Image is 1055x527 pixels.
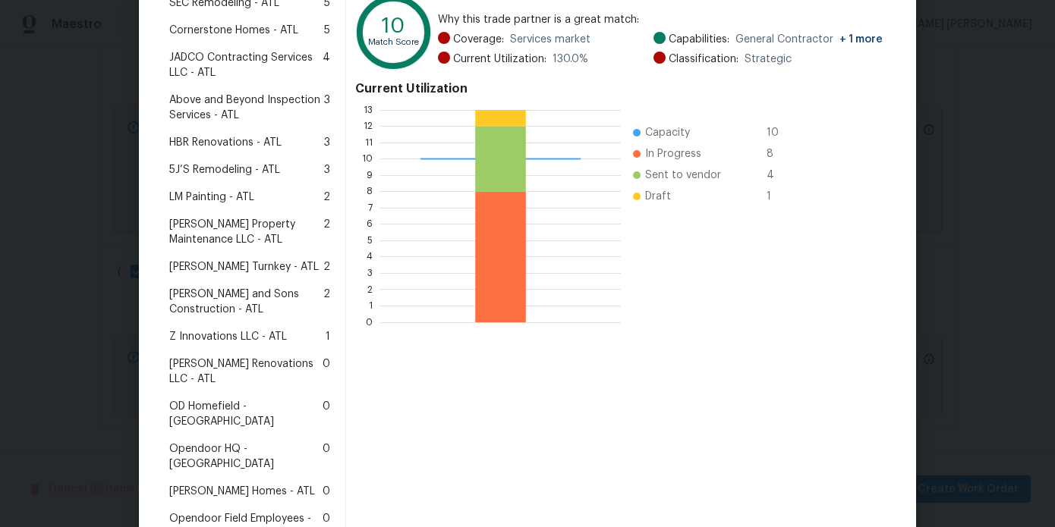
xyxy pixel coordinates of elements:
span: 1 [767,189,791,204]
text: 13 [364,105,373,114]
text: 6 [367,220,373,229]
span: Cornerstone Homes - ATL [169,23,298,38]
text: 10 [382,15,405,36]
span: [PERSON_NAME] Renovations LLC - ATL [169,356,323,387]
text: 2 [367,285,373,294]
span: 0 [323,441,330,472]
span: [PERSON_NAME] Property Maintenance LLC - ATL [169,217,323,247]
text: 4 [367,253,373,262]
span: 5J’S Remodeling - ATL [169,162,280,177]
span: [PERSON_NAME] Homes - ATL [169,484,315,499]
span: Opendoor HQ - [GEOGRAPHIC_DATA] [169,441,323,472]
text: 12 [364,121,373,130]
span: OD Homefield - [GEOGRAPHIC_DATA] [169,399,323,429]
h4: Current Utilization [355,81,883,96]
span: Classification: [669,52,738,67]
span: [PERSON_NAME] and Sons Construction - ATL [169,287,323,317]
span: In Progress [645,146,701,162]
span: 2 [323,259,330,274]
span: Above and Beyond Inspection Services - ATL [169,93,324,123]
span: Current Utilization: [453,52,546,67]
span: [PERSON_NAME] Turnkey - ATL [169,259,319,274]
span: LM Painting - ATL [169,190,254,205]
text: 9 [367,171,373,180]
span: Strategic [745,52,792,67]
span: Why this trade partner is a great match: [438,12,883,27]
text: 11 [365,138,373,147]
text: 10 [362,154,373,163]
span: HBR Renovations - ATL [169,135,282,150]
span: 0 [323,356,330,387]
span: 0 [323,484,330,499]
span: Sent to vendor [645,168,721,183]
span: Capacity [645,125,690,140]
text: 1 [369,301,373,310]
text: 8 [367,187,373,196]
span: 1 [326,329,330,344]
span: 8 [767,146,791,162]
span: 0 [323,399,330,429]
text: 7 [368,203,373,212]
span: 5 [324,23,330,38]
span: Capabilities: [669,32,729,47]
span: 4 [767,168,791,183]
span: 3 [324,135,330,150]
span: 4 [323,50,330,80]
span: Services market [510,32,590,47]
text: 3 [367,268,373,278]
span: 3 [324,162,330,177]
span: 2 [323,217,330,247]
text: 0 [366,318,373,327]
span: 2 [323,287,330,317]
text: Match Score [368,38,419,46]
span: Z Innovations LLC - ATL [169,329,287,344]
text: 5 [367,236,373,245]
span: + 1 more [839,34,883,45]
span: Draft [645,189,671,204]
span: General Contractor [735,32,883,47]
span: JADCO Contracting Services LLC - ATL [169,50,323,80]
span: 3 [324,93,330,123]
span: 130.0 % [553,52,588,67]
span: Coverage: [453,32,504,47]
span: 10 [767,125,791,140]
span: 2 [323,190,330,205]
